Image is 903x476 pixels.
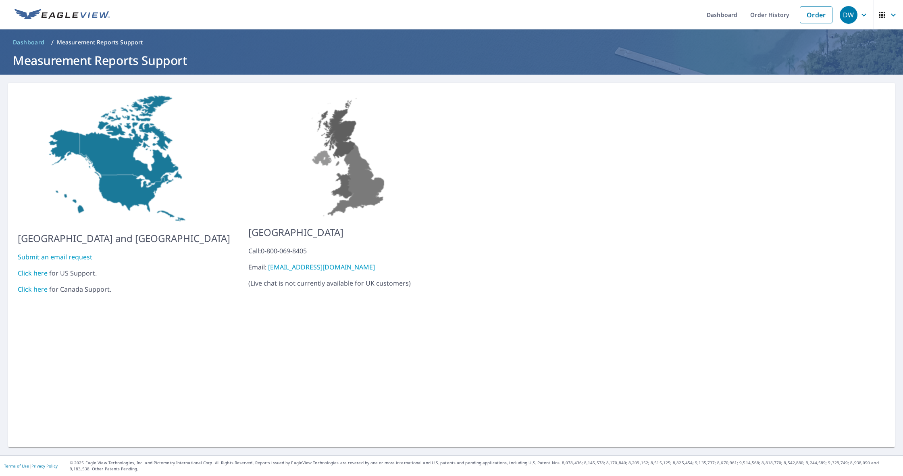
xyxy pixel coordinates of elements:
[248,246,451,288] p: ( Live chat is not currently available for UK customers )
[248,246,451,256] div: Call: 0-800-069-8405
[248,92,451,219] img: US-MAP
[57,38,143,46] p: Measurement Reports Support
[31,463,58,469] a: Privacy Policy
[18,284,230,294] div: for Canada Support.
[18,268,230,278] div: for US Support.
[800,6,832,23] a: Order
[248,225,451,240] p: [GEOGRAPHIC_DATA]
[51,38,54,47] li: /
[70,460,899,472] p: © 2025 Eagle View Technologies, Inc. and Pictometry International Corp. All Rights Reserved. Repo...
[4,463,58,468] p: |
[18,92,230,225] img: US-MAP
[18,269,48,278] a: Click here
[248,262,451,272] div: Email:
[10,36,893,49] nav: breadcrumb
[18,253,92,261] a: Submit an email request
[840,6,857,24] div: DW
[15,9,110,21] img: EV Logo
[18,231,230,246] p: [GEOGRAPHIC_DATA] and [GEOGRAPHIC_DATA]
[268,263,375,271] a: [EMAIL_ADDRESS][DOMAIN_NAME]
[10,36,48,49] a: Dashboard
[18,285,48,294] a: Click here
[4,463,29,469] a: Terms of Use
[13,38,45,46] span: Dashboard
[10,52,893,69] h1: Measurement Reports Support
